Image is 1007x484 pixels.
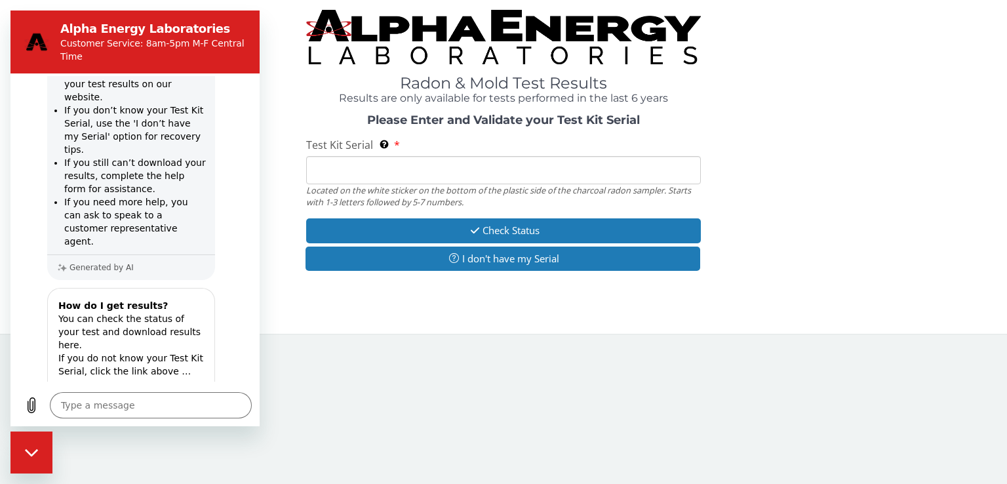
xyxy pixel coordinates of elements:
li: You can check and download your test results on our website. [54,54,197,93]
p: You can check the status of your test and download results here. If you do not know your Test Kit... [48,302,193,367]
strong: Please Enter and Validate your Test Kit Serial [367,113,640,127]
h2: Alpha Energy Laboratories [50,10,236,26]
span: Test Kit Serial [306,138,373,152]
button: Upload file [8,382,34,408]
p: Customer Service: 8am-5pm M-F Central Time [50,26,236,52]
li: If you don’t know your Test Kit Serial, use the 'I don’t have my Serial' option for recovery tips. [54,93,197,146]
h3: How do I get results? [48,289,193,302]
iframe: Button to launch messaging window, conversation in progress [10,432,52,474]
div: Located on the white sticker on the bottom of the plastic side of the charcoal radon sampler. Sta... [306,184,701,209]
h1: Radon & Mold Test Results [306,75,701,92]
p: Generated by AI [59,252,123,262]
li: If you still can’t download your results, complete the help form for assistance. [54,146,197,185]
iframe: Messaging window [10,10,260,426]
li: If you need more help, you can ask to speak to a customer representative agent. [54,185,197,237]
button: Check Status [306,218,701,243]
img: TightCrop.jpg [306,10,701,64]
h4: Results are only available for tests performed in the last 6 years [306,92,701,104]
button: I don't have my Serial [306,247,700,271]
